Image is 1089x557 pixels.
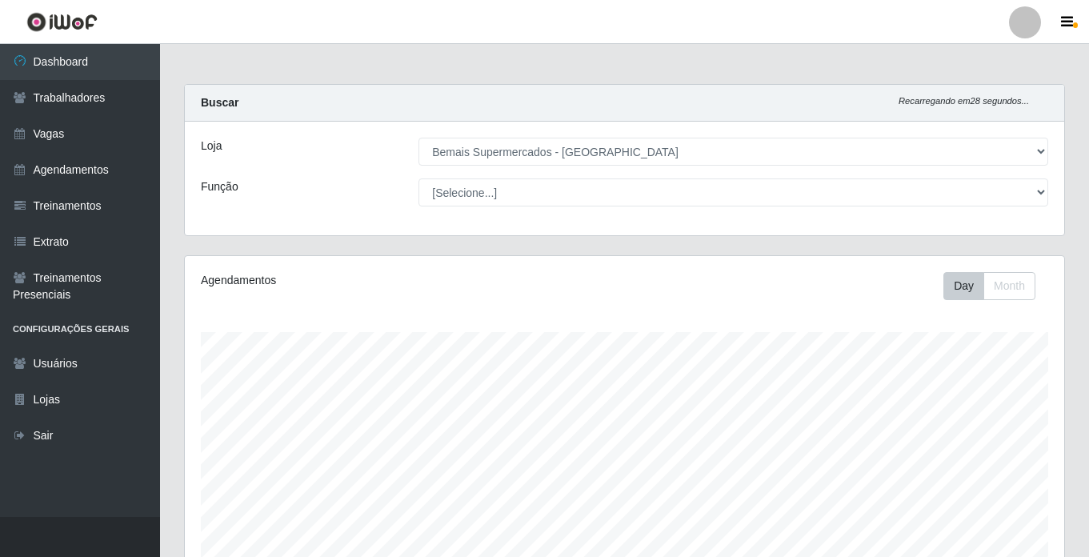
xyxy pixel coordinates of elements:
[201,96,238,109] strong: Buscar
[899,96,1029,106] i: Recarregando em 28 segundos...
[943,272,984,300] button: Day
[201,138,222,154] label: Loja
[983,272,1035,300] button: Month
[201,272,540,289] div: Agendamentos
[943,272,1035,300] div: First group
[26,12,98,32] img: CoreUI Logo
[943,272,1048,300] div: Toolbar with button groups
[201,178,238,195] label: Função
